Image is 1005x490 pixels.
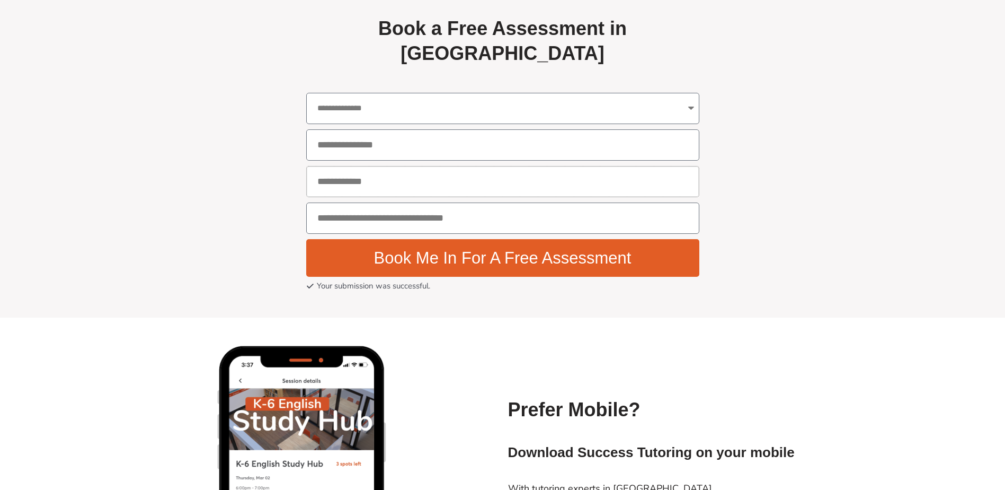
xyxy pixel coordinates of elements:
h2: Book a Free Assessment in [GEOGRAPHIC_DATA] [306,16,699,66]
h2: Prefer Mobile? [508,398,799,423]
form: Free Assessment - Global [306,93,699,291]
span: Book Me In For A Free Assessment [374,250,632,266]
button: Book Me In For A Free Assessment [306,239,699,277]
div: Your submission was successful. [306,282,699,291]
h2: Download Success Tutoring on your mobile [508,444,799,462]
iframe: Chat Widget [829,370,1005,490]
